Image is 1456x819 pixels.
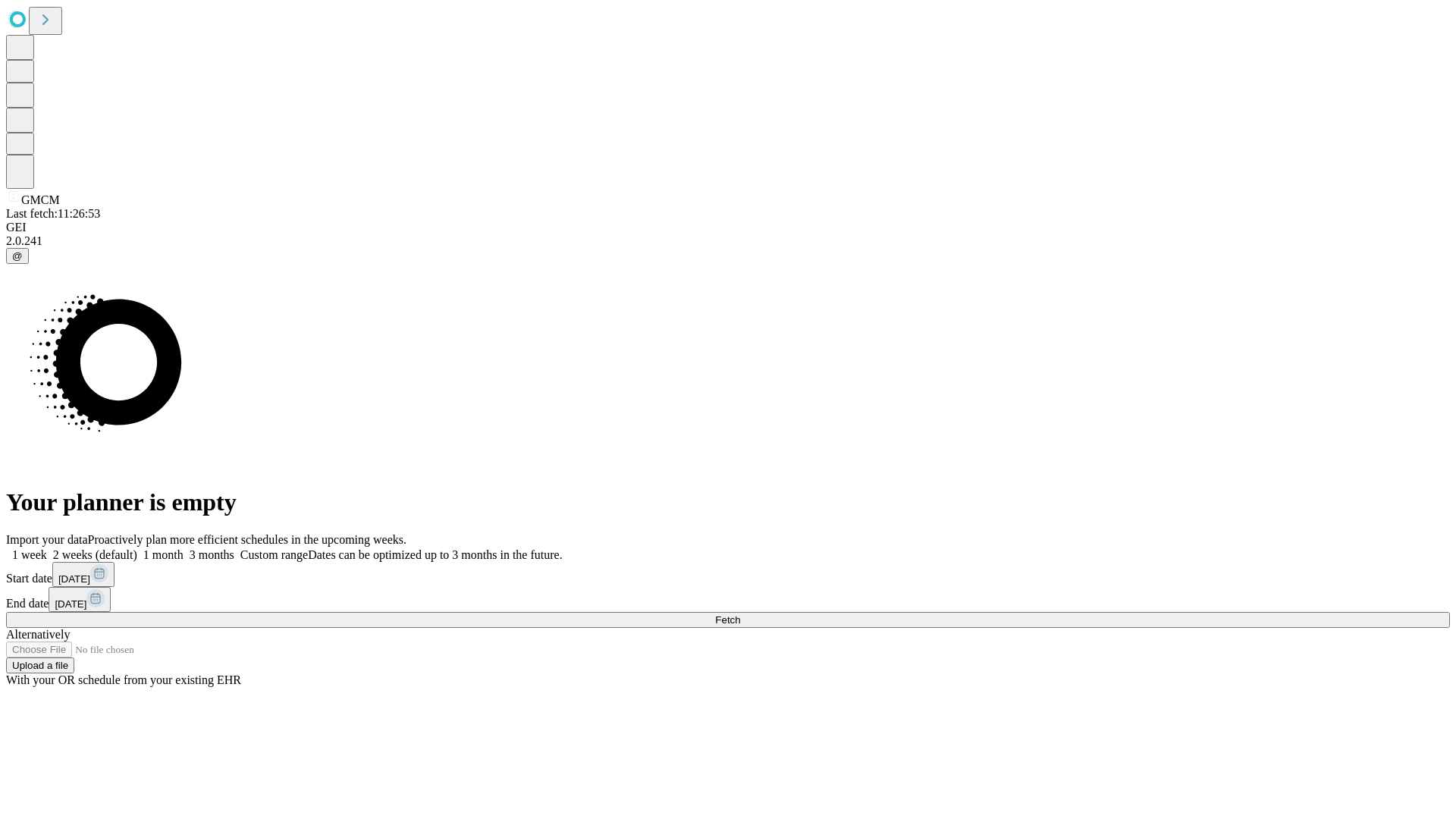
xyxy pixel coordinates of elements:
[53,548,137,561] span: 2 weeks (default)
[6,628,70,641] span: Alternatively
[58,573,90,585] span: [DATE]
[143,548,184,561] span: 1 month
[6,673,241,686] span: With your OR schedule from your existing EHR
[6,587,1450,612] div: End date
[240,548,308,561] span: Custom range
[715,614,740,626] span: Fetch
[308,548,562,561] span: Dates can be optimized up to 3 months in the future.
[6,488,1450,516] h1: Your planner is empty
[88,533,406,546] span: Proactively plan more efficient schedules in the upcoming weeks.
[6,657,74,673] button: Upload a file
[6,533,88,546] span: Import your data
[52,562,115,587] button: [DATE]
[6,562,1450,587] div: Start date
[6,234,1450,248] div: 2.0.241
[55,598,86,610] span: [DATE]
[6,207,100,220] span: Last fetch: 11:26:53
[12,548,47,561] span: 1 week
[6,612,1450,628] button: Fetch
[12,250,23,262] span: @
[6,221,1450,234] div: GEI
[6,248,29,264] button: @
[21,193,60,206] span: GMCM
[190,548,234,561] span: 3 months
[49,587,111,612] button: [DATE]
